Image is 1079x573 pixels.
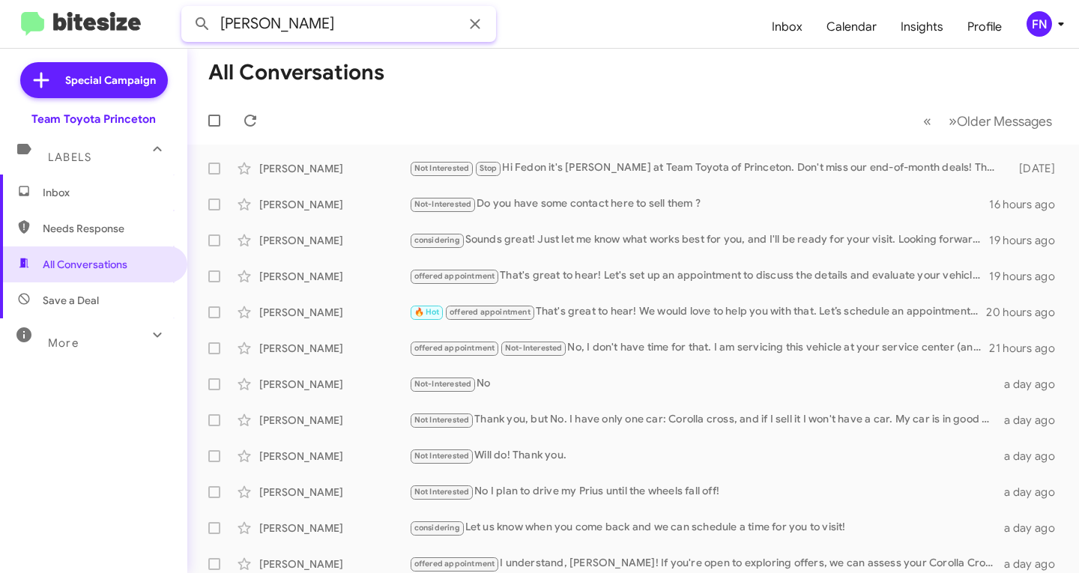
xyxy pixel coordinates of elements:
button: Next [940,106,1061,136]
span: considering [414,523,460,533]
div: That's great to hear! We would love to help you with that. Let’s schedule an appointment for you ... [409,303,986,321]
div: [PERSON_NAME] [259,269,409,284]
div: [PERSON_NAME] [259,161,409,176]
div: a day ago [1002,557,1067,572]
div: Hi Fedon it's [PERSON_NAME] at Team Toyota of Princeton. Don't miss our end-of-month deals! This ... [409,160,1002,177]
span: Stop [480,163,498,173]
span: Not-Interested [505,343,563,353]
div: I understand, [PERSON_NAME]! If you're open to exploring offers, we can assess your Corolla Cross... [409,555,1002,572]
div: 21 hours ago [989,341,1067,356]
div: Team Toyota Princeton [31,112,156,127]
div: That's great to hear! Let's set up an appointment to discuss the details and evaluate your vehicl... [409,267,989,285]
div: FN [1027,11,1052,37]
div: Sounds great! Just let me know what works best for you, and I'll be ready for your visit. Looking... [409,231,989,249]
div: [PERSON_NAME] [259,449,409,464]
div: Thank you, but No. I have only one car: Corolla cross, and if I sell it I won't have a car. My ca... [409,411,1002,428]
div: [PERSON_NAME] [259,197,409,212]
div: a day ago [1002,521,1067,536]
div: 16 hours ago [989,197,1067,212]
span: Save a Deal [43,293,99,308]
span: All Conversations [43,257,127,272]
span: Not-Interested [414,379,472,389]
div: a day ago [1002,377,1067,392]
a: Special Campaign [20,62,168,98]
div: No I plan to drive my Prius until the wheels fall off! [409,483,1002,500]
span: Labels [48,151,91,164]
div: 19 hours ago [989,269,1067,284]
div: a day ago [1002,413,1067,428]
a: Calendar [814,5,889,49]
div: No [409,375,1002,392]
div: [PERSON_NAME] [259,341,409,356]
nav: Page navigation example [915,106,1061,136]
span: « [923,112,931,130]
div: 19 hours ago [989,233,1067,248]
div: [DATE] [1002,161,1067,176]
div: Let us know when you come back and we can schedule a time for you to visit! [409,519,1002,536]
button: Previous [914,106,940,136]
div: [PERSON_NAME] [259,233,409,248]
div: [PERSON_NAME] [259,413,409,428]
div: Will do! Thank you. [409,447,1002,464]
div: [PERSON_NAME] [259,557,409,572]
span: Special Campaign [65,73,156,88]
div: Do you have some contact here to sell them ? [409,195,989,213]
div: No, I don't have time for that. I am servicing this vehicle at your service center (and I bought ... [409,339,989,357]
h1: All Conversations [208,61,384,85]
div: [PERSON_NAME] [259,485,409,500]
a: Insights [889,5,955,49]
div: 20 hours ago [986,305,1067,320]
a: Inbox [760,5,814,49]
span: Not Interested [414,451,470,461]
span: offered appointment [414,271,495,281]
span: offered appointment [450,307,531,317]
span: Not Interested [414,487,470,497]
span: Older Messages [957,113,1052,130]
span: offered appointment [414,559,495,569]
span: offered appointment [414,343,495,353]
div: [PERSON_NAME] [259,521,409,536]
span: Inbox [43,185,170,200]
button: FN [1014,11,1063,37]
span: More [48,336,79,350]
a: Profile [955,5,1014,49]
input: Search [181,6,496,42]
div: a day ago [1002,485,1067,500]
span: 🔥 Hot [414,307,440,317]
span: Not-Interested [414,199,472,209]
span: Not Interested [414,163,470,173]
div: [PERSON_NAME] [259,377,409,392]
span: considering [414,235,460,245]
span: » [949,112,957,130]
div: [PERSON_NAME] [259,305,409,320]
div: a day ago [1002,449,1067,464]
span: Not Interested [414,415,470,425]
span: Needs Response [43,221,170,236]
